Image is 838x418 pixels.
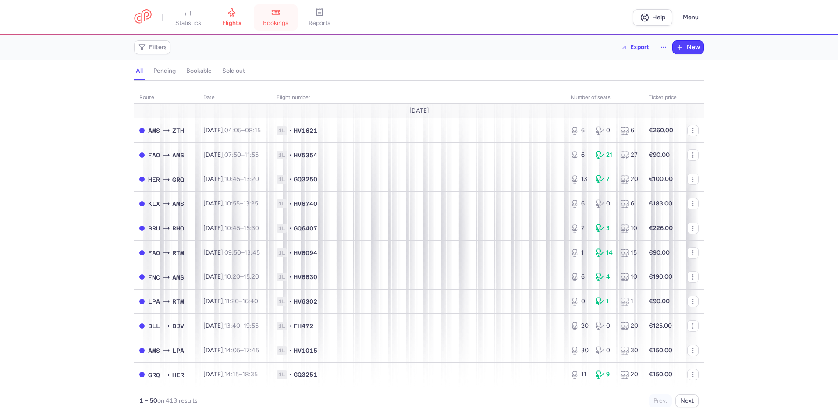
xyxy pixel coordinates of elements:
[148,321,160,331] span: BLL
[649,394,672,407] button: Prev.
[571,151,589,159] div: 6
[277,151,287,159] span: 1L
[277,346,287,355] span: 1L
[649,200,672,207] strong: €183.00
[203,371,258,378] span: [DATE],
[244,322,259,329] time: 19:55
[203,347,259,354] span: [DATE],
[649,175,673,183] strong: €100.00
[224,322,259,329] span: –
[203,249,260,256] span: [DATE],
[277,322,287,330] span: 1L
[277,297,287,306] span: 1L
[571,126,589,135] div: 6
[649,249,670,256] strong: €90.00
[244,175,259,183] time: 13:20
[222,67,245,75] h4: sold out
[157,397,198,404] span: on 413 results
[620,224,638,233] div: 10
[649,224,673,232] strong: €226.00
[596,224,614,233] div: 3
[294,297,317,306] span: HV6302
[615,40,655,54] button: Export
[675,394,699,407] button: Next
[294,248,317,257] span: HV6094
[649,371,672,378] strong: €150.00
[673,41,703,54] button: New
[620,199,638,208] div: 6
[203,322,259,329] span: [DATE],
[224,200,240,207] time: 10:55
[134,91,198,104] th: route
[148,126,160,135] span: AMS
[203,175,259,183] span: [DATE],
[620,175,638,184] div: 20
[172,321,184,331] span: BJV
[596,370,614,379] div: 9
[203,273,259,280] span: [DATE],
[245,249,260,256] time: 13:45
[309,19,330,27] span: reports
[172,150,184,160] span: AMS
[224,273,259,280] span: –
[148,273,160,282] span: FNC
[224,298,239,305] time: 11:20
[203,298,258,305] span: [DATE],
[620,297,638,306] div: 1
[172,297,184,306] span: RTM
[596,151,614,159] div: 21
[571,175,589,184] div: 13
[565,91,643,104] th: number of seats
[633,9,672,26] a: Help
[596,273,614,281] div: 4
[620,273,638,281] div: 10
[203,224,259,232] span: [DATE],
[596,346,614,355] div: 0
[620,346,638,355] div: 30
[289,248,292,257] span: •
[571,322,589,330] div: 20
[175,19,201,27] span: statistics
[294,175,317,184] span: GQ3250
[289,346,292,355] span: •
[289,297,292,306] span: •
[289,199,292,208] span: •
[224,175,259,183] span: –
[242,371,258,378] time: 18:35
[649,347,672,354] strong: €150.00
[172,223,184,233] span: RHO
[244,347,259,354] time: 17:45
[277,126,287,135] span: 1L
[271,91,565,104] th: Flight number
[678,9,704,26] button: Menu
[652,14,665,21] span: Help
[571,346,589,355] div: 30
[224,151,241,159] time: 07:50
[596,126,614,135] div: 0
[649,273,672,280] strong: €190.00
[571,248,589,257] div: 1
[649,151,670,159] strong: €90.00
[166,8,210,27] a: statistics
[224,298,258,305] span: –
[172,273,184,282] span: AMS
[148,223,160,233] span: BRU
[620,126,638,135] div: 6
[294,199,317,208] span: HV6740
[571,297,589,306] div: 0
[289,175,292,184] span: •
[289,370,292,379] span: •
[620,322,638,330] div: 20
[289,151,292,159] span: •
[571,273,589,281] div: 6
[277,248,287,257] span: 1L
[172,199,184,209] span: AMS
[149,44,167,51] span: Filters
[620,248,638,257] div: 15
[298,8,341,27] a: reports
[172,346,184,355] span: LPA
[148,370,160,380] span: GRQ
[224,175,240,183] time: 10:45
[148,199,160,209] span: KLX
[409,107,429,114] span: [DATE]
